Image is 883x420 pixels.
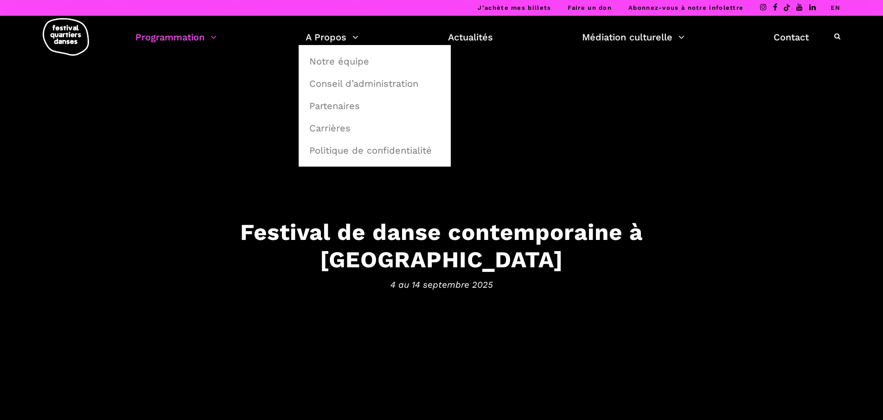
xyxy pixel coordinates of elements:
a: Abonnez-vous à notre infolettre [628,4,743,11]
span: 4 au 14 septembre 2025 [154,278,729,291]
a: Politique de confidentialité [304,140,446,161]
a: Médiation culturelle [582,29,685,45]
a: Carrières [304,117,446,139]
a: Notre équipe [304,51,446,72]
a: EN [831,4,840,11]
img: logo-fqd-med [43,18,89,56]
a: Faire un don [568,4,612,11]
a: Contact [774,29,809,45]
a: Programmation [135,29,217,45]
h3: Festival de danse contemporaine à [GEOGRAPHIC_DATA] [154,219,729,273]
a: Partenaires [304,95,446,116]
a: Actualités [448,29,493,45]
a: Conseil d’administration [304,73,446,94]
a: J’achète mes billets [478,4,551,11]
a: A Propos [306,29,358,45]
